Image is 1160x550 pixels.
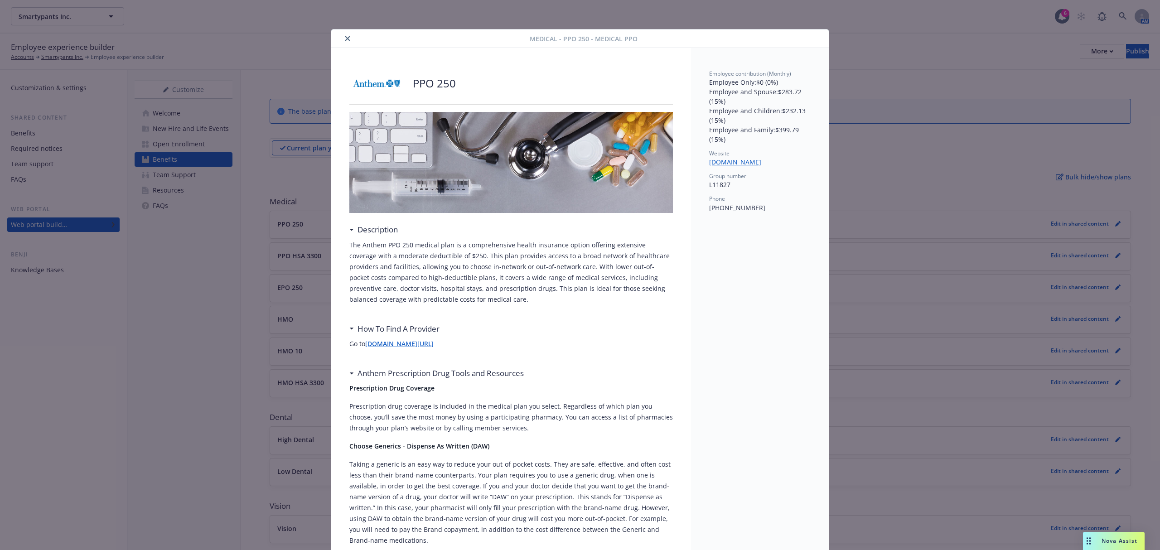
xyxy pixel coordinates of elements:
[342,33,353,44] button: close
[709,180,811,189] p: L11827
[349,384,435,392] strong: Prescription Drug Coverage
[349,442,489,450] strong: Choose Generics - Dispense As Written (DAW)
[530,34,638,43] span: Medical - PPO 250 - Medical PPO
[709,150,730,157] span: Website
[413,76,456,91] p: PPO 250
[349,323,440,335] div: How To Find A Provider
[358,224,398,236] h3: Description
[349,338,673,349] p: Go to
[709,195,725,203] span: Phone
[709,203,811,212] p: [PHONE_NUMBER]
[349,401,673,434] p: Prescription drug coverage is included in the medical plan you select. Regardless of which plan y...
[709,106,811,125] p: Employee and Children : $232.13 (15%)
[709,70,791,77] span: Employee contribution (Monthly)
[709,158,768,166] a: [DOMAIN_NAME]
[1083,532,1094,550] div: Drag to move
[1102,537,1137,545] span: Nova Assist
[349,459,673,546] p: Taking a generic is an easy way to reduce your out-of-pocket costs. They are safe, effective, and...
[709,77,811,87] p: Employee Only : $0 (0%)
[1083,532,1145,550] button: Nova Assist
[709,172,746,180] span: Group number
[709,87,811,106] p: Employee and Spouse : $283.72 (15%)
[349,224,398,236] div: Description
[709,125,811,144] p: Employee and Family : $399.79 (15%)
[349,112,673,213] img: banner
[349,70,404,97] img: Anthem Blue Cross
[358,367,524,379] h3: Anthem Prescription Drug Tools and Resources
[349,367,524,379] div: Anthem Prescription Drug Tools and Resources
[349,240,673,305] p: The Anthem PPO 250 medical plan is a comprehensive health insurance option offering extensive cov...
[365,339,434,348] a: [DOMAIN_NAME][URL]
[358,323,440,335] h3: How To Find A Provider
